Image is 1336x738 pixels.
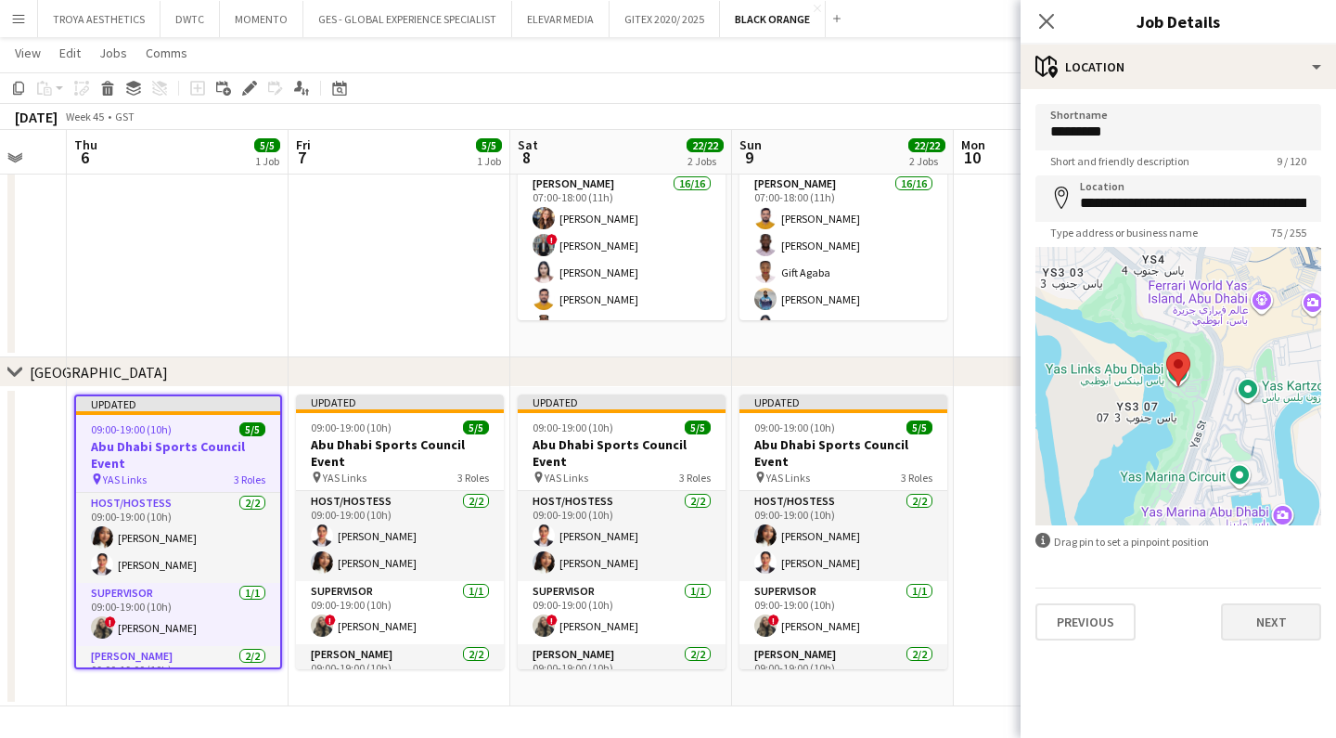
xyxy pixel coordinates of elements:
span: YAS Links [766,471,810,485]
span: 7 [293,147,311,168]
span: 09:00-19:00 (10h) [533,421,613,434]
span: 8 [515,147,538,168]
app-job-card: 07:00-18:00 (11h)17/17Stand Up Paddle@Hatta Hatta TBC2 RolesSupervisor1/107:00-18:00 (11h)!Amr Sa... [518,45,726,320]
app-card-role: Supervisor1/109:00-19:00 (10h)![PERSON_NAME] [518,581,726,644]
span: ! [325,615,336,626]
div: 2 Jobs [909,154,944,168]
button: DWTC [161,1,220,37]
app-card-role: Supervisor1/109:00-19:00 (10h)![PERSON_NAME] [739,581,947,644]
span: 9 [737,147,762,168]
span: Comms [146,45,187,61]
h3: Job Details [1021,9,1336,33]
span: View [15,45,41,61]
span: 3 Roles [679,471,711,485]
app-card-role: Host/Hostess2/209:00-19:00 (10h)[PERSON_NAME][PERSON_NAME] [518,491,726,581]
app-card-role: Host/Hostess2/209:00-19:00 (10h)[PERSON_NAME][PERSON_NAME] [296,491,504,581]
span: Edit [59,45,81,61]
app-job-card: Updated09:00-19:00 (10h)5/5Abu Dhabi Sports Council Event YAS Links3 RolesHost/Hostess2/209:00-19... [296,395,504,669]
button: GES - GLOBAL EXPERIENCE SPECIALIST [303,1,512,37]
span: 09:00-19:00 (10h) [754,421,835,434]
a: Comms [138,41,195,65]
span: 5/5 [239,422,265,436]
button: GITEX 2020/ 2025 [610,1,720,37]
div: Updated [518,395,726,409]
button: TROYA AESTHETICS [38,1,161,37]
div: 1 Job [477,154,501,168]
span: YAS Links [103,473,147,486]
app-card-role: Host/Hostess2/209:00-19:00 (10h)[PERSON_NAME][PERSON_NAME] [76,493,280,583]
span: YAS Links [323,471,366,485]
span: Mon [961,136,985,153]
span: Type address or business name [1035,226,1213,240]
div: Updated [739,395,947,409]
a: View [7,41,48,65]
span: 9 / 120 [1262,154,1321,168]
div: 2 Jobs [687,154,723,168]
span: 5/5 [476,138,502,152]
span: 5/5 [254,138,280,152]
span: 5/5 [685,421,711,434]
app-card-role: Supervisor1/109:00-19:00 (10h)![PERSON_NAME] [296,581,504,644]
app-card-role: Supervisor1/109:00-19:00 (10h)![PERSON_NAME] [76,583,280,646]
span: ! [546,234,558,245]
span: Jobs [99,45,127,61]
span: 10 [958,147,985,168]
app-job-card: Updated09:00-19:00 (10h)5/5Abu Dhabi Sports Council Event YAS Links3 RolesHost/Hostess2/209:00-19... [739,395,947,669]
app-card-role: [PERSON_NAME]2/209:00-19:00 (10h) [76,646,280,736]
div: Updated [296,395,504,409]
span: Fri [296,136,311,153]
button: Next [1221,603,1321,641]
a: Edit [52,41,88,65]
h3: Abu Dhabi Sports Council Event [518,436,726,470]
app-card-role: Host/Hostess2/209:00-19:00 (10h)[PERSON_NAME][PERSON_NAME] [739,491,947,581]
span: Sun [739,136,762,153]
app-card-role: [PERSON_NAME]2/209:00-19:00 (10h) [518,644,726,734]
button: BLACK ORANGE [720,1,826,37]
app-card-role: [PERSON_NAME]2/209:00-19:00 (10h) [739,644,947,734]
app-card-role: [PERSON_NAME]2/209:00-19:00 (10h) [296,644,504,734]
div: [GEOGRAPHIC_DATA] [30,363,168,382]
app-job-card: 07:00-18:00 (11h)17/17Stand Up Paddle@Hatta Hatta TBC2 RolesSupervisor1/107:00-18:00 (11h)!Amr Sa... [739,45,947,320]
button: Previous [1035,603,1136,641]
div: Updated [76,396,280,411]
h3: Abu Dhabi Sports Council Event [296,436,504,470]
div: GST [115,110,135,123]
div: 1 Job [255,154,279,168]
span: YAS Links [545,471,588,485]
button: MOMENTO [220,1,303,37]
span: 3 Roles [457,471,489,485]
span: 3 Roles [901,471,932,485]
span: 09:00-19:00 (10h) [91,422,172,436]
span: Short and friendly description [1035,154,1204,168]
span: 5/5 [906,421,932,434]
span: Sat [518,136,538,153]
div: Location [1021,45,1336,89]
span: 22/22 [687,138,724,152]
div: Drag pin to set a pinpoint position [1035,533,1321,550]
span: ! [105,616,116,628]
h3: Abu Dhabi Sports Council Event [76,438,280,472]
span: 5/5 [463,421,489,434]
span: ! [768,615,779,626]
span: ! [546,615,558,626]
a: Jobs [92,41,135,65]
span: 22/22 [908,138,945,152]
span: 6 [71,147,97,168]
h3: Abu Dhabi Sports Council Event [739,436,947,470]
app-job-card: Updated09:00-19:00 (10h)5/5Abu Dhabi Sports Council Event YAS Links3 RolesHost/Hostess2/209:00-19... [74,395,282,669]
span: Week 45 [61,110,108,123]
div: [DATE] [15,108,58,126]
button: ELEVAR MEDIA [512,1,610,37]
span: Thu [74,136,97,153]
span: 3 Roles [234,473,265,486]
span: 75 / 255 [1256,226,1321,240]
app-job-card: Updated09:00-19:00 (10h)5/5Abu Dhabi Sports Council Event YAS Links3 RolesHost/Hostess2/209:00-19... [518,395,726,669]
span: 09:00-19:00 (10h) [311,421,392,434]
